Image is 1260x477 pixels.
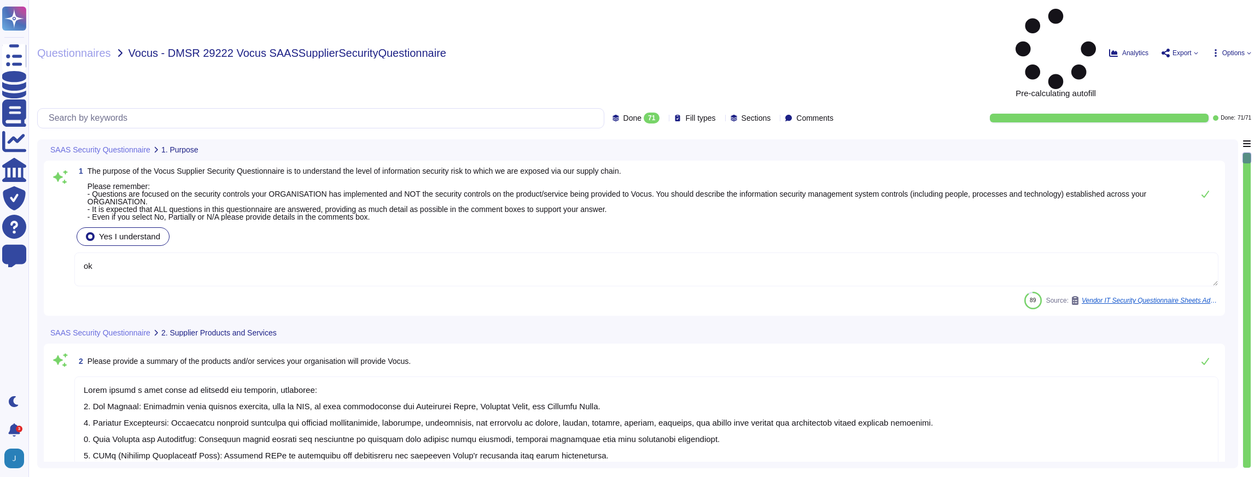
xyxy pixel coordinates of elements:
span: Done: [1221,115,1235,121]
button: user [2,446,32,470]
span: SAAS Security Questionnaire [50,329,150,337]
textarea: ok [74,252,1218,286]
span: Options [1222,50,1245,56]
span: 2. Supplier Products and Services [161,329,277,337]
span: Fill types [685,114,715,122]
span: Please provide a summary of the products and/or services your organisation will provide Vocus. [87,357,411,366]
span: 1. Purpose [161,146,199,154]
span: Yes I understand [99,232,160,241]
span: Pre-calculating autofill [1016,9,1096,97]
span: 71 / 71 [1238,115,1251,121]
span: 2 [74,357,83,365]
span: The purpose of the Vocus Supplier Security Questionnaire is to understand the level of informatio... [87,167,1146,221]
span: 1 [74,167,83,175]
span: Questionnaires [37,48,111,58]
span: 89 [1030,297,1036,303]
input: Search by keywords [43,109,604,128]
span: Source: [1046,296,1218,305]
button: Analytics [1109,49,1148,57]
span: Vocus - DMSR 29222 Vocus SAASSupplierSecurityQuestionnaire [129,48,446,58]
span: Export [1172,50,1192,56]
span: Sections [742,114,771,122]
span: SAAS Security Questionnaire [50,146,150,154]
span: Vendor IT Security Questionnaire Sheets Adobe Firefly GenAI Add On To Adobe CCE4 Agreement (1) [1082,297,1218,304]
img: user [4,449,24,468]
div: 3 [16,426,22,432]
span: Comments [796,114,833,122]
span: Done [623,114,641,122]
span: Analytics [1122,50,1148,56]
div: 71 [644,113,660,123]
